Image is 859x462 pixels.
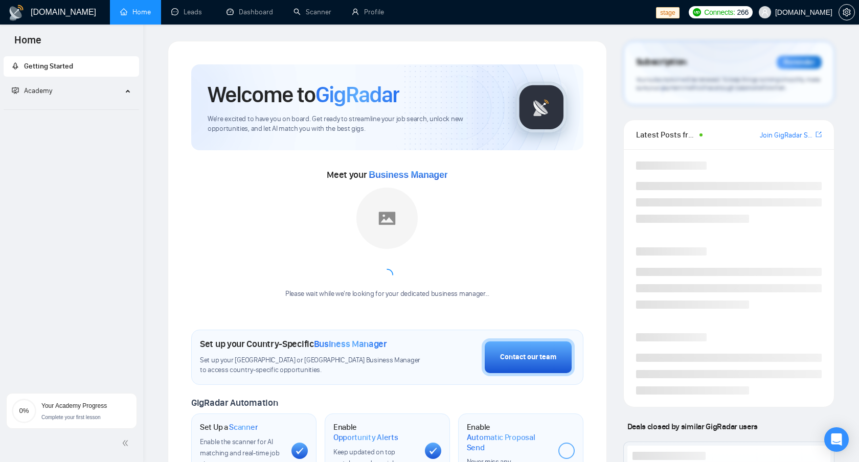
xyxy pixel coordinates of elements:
[381,269,393,281] span: loading
[824,427,849,452] div: Open Intercom Messenger
[12,62,19,70] span: rocket
[200,338,387,350] h1: Set up your Country-Specific
[737,7,749,18] span: 266
[636,76,820,92] span: Your subscription will be renewed. To keep things running smoothly, make sure your payment method...
[761,9,768,16] span: user
[482,338,575,376] button: Contact our team
[208,81,399,108] h1: Welcome to
[352,8,384,16] a: userProfile
[122,438,132,448] span: double-left
[467,422,550,452] h1: Enable
[6,33,50,54] span: Home
[293,8,331,16] a: searchScanner
[191,397,278,408] span: GigRadar Automation
[516,82,567,133] img: gigradar-logo.png
[839,4,855,20] button: setting
[356,188,418,249] img: placeholder.png
[4,105,139,112] li: Academy Homepage
[12,407,36,414] span: 0%
[4,56,139,77] li: Getting Started
[24,62,73,71] span: Getting Started
[839,8,855,16] a: setting
[327,169,447,180] span: Meet your
[777,56,822,69] div: Reminder
[227,8,273,16] a: dashboardDashboard
[839,8,854,16] span: setting
[200,422,258,432] h1: Set Up a
[41,414,101,420] span: Complete your first lesson
[760,130,813,141] a: Join GigRadar Slack Community
[41,402,107,409] span: Your Academy Progress
[467,432,550,452] span: Automatic Proposal Send
[333,422,417,442] h1: Enable
[12,87,19,94] span: fund-projection-screen
[229,422,258,432] span: Scanner
[314,338,387,350] span: Business Manager
[816,130,822,138] span: export
[333,432,398,443] span: Opportunity Alerts
[200,356,425,375] span: Set up your [GEOGRAPHIC_DATA] or [GEOGRAPHIC_DATA] Business Manager to access country-specific op...
[315,81,399,108] span: GigRadar
[704,7,735,18] span: Connects:
[636,128,696,141] span: Latest Posts from the GigRadar Community
[816,130,822,140] a: export
[279,289,495,299] div: Please wait while we're looking for your dedicated business manager...
[500,352,556,363] div: Contact our team
[656,7,679,18] span: stage
[369,170,447,180] span: Business Manager
[693,8,701,16] img: upwork-logo.png
[8,5,25,21] img: logo
[24,86,52,95] span: Academy
[12,86,52,95] span: Academy
[623,418,762,435] span: Deals closed by similar GigRadar users
[208,114,500,134] span: We're excited to have you on board. Get ready to streamline your job search, unlock new opportuni...
[171,8,206,16] a: messageLeads
[120,8,151,16] a: homeHome
[636,54,687,71] span: Subscription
